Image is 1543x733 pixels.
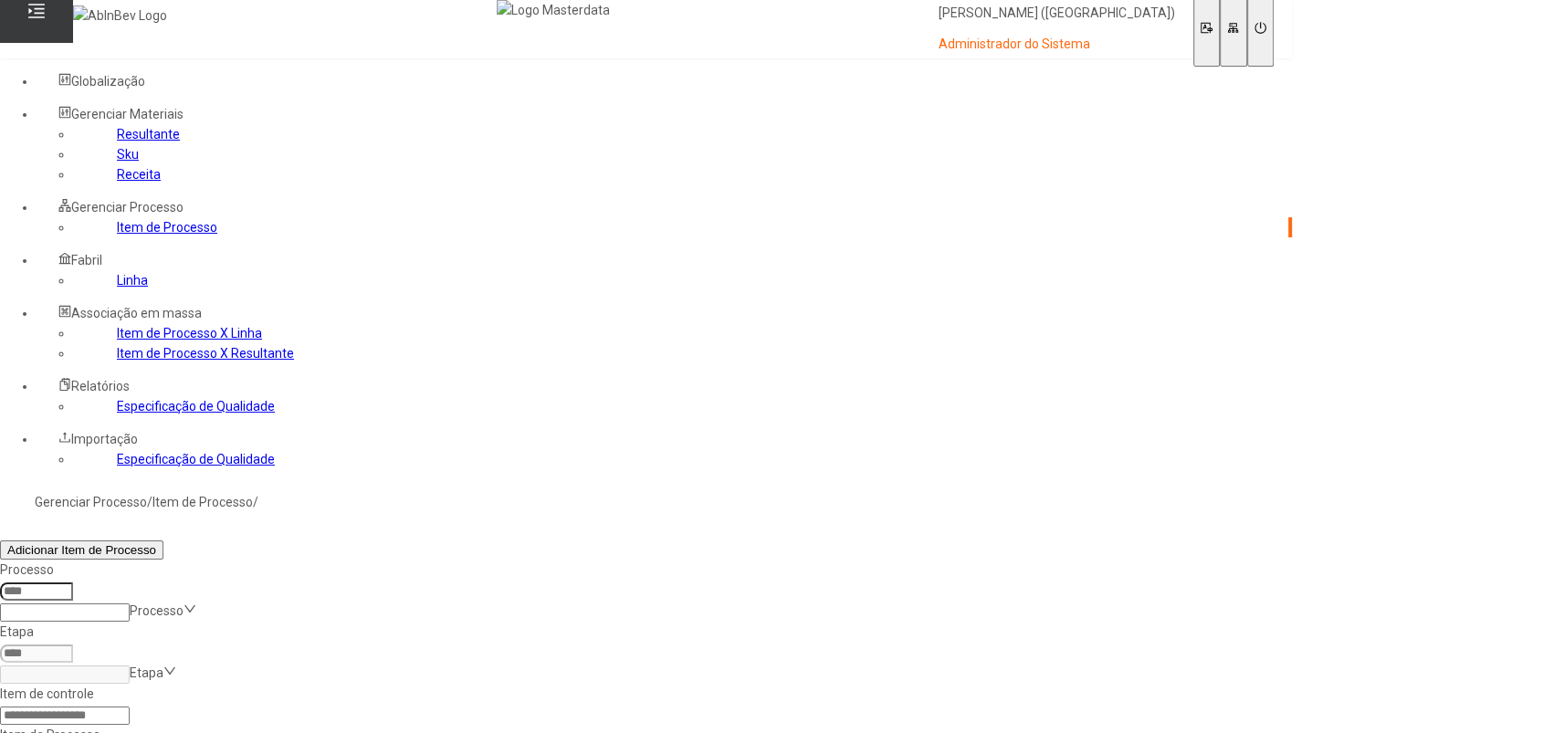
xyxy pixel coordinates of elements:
[939,36,1175,54] p: Administrador do Sistema
[71,74,145,89] span: Globalização
[71,379,130,393] span: Relatórios
[117,167,161,182] a: Receita
[117,147,139,162] a: Sku
[117,399,275,414] a: Especificação de Qualidade
[253,495,258,509] nz-breadcrumb-separator: /
[147,495,152,509] nz-breadcrumb-separator: /
[117,326,262,340] a: Item de Processo X Linha
[117,346,294,361] a: Item de Processo X Resultante
[117,220,217,235] a: Item de Processo
[130,603,184,618] nz-select-placeholder: Processo
[35,495,147,509] a: Gerenciar Processo
[71,432,138,446] span: Importação
[71,200,184,215] span: Gerenciar Processo
[71,253,102,267] span: Fabril
[7,543,156,557] span: Adicionar Item de Processo
[73,5,167,26] img: AbInBev Logo
[939,5,1175,23] p: [PERSON_NAME] ([GEOGRAPHIC_DATA])
[117,273,148,288] a: Linha
[71,306,202,320] span: Associação em massa
[117,452,275,466] a: Especificação de Qualidade
[71,107,184,121] span: Gerenciar Materiais
[117,127,180,141] a: Resultante
[152,495,253,509] a: Item de Processo
[130,665,163,680] nz-select-placeholder: Etapa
